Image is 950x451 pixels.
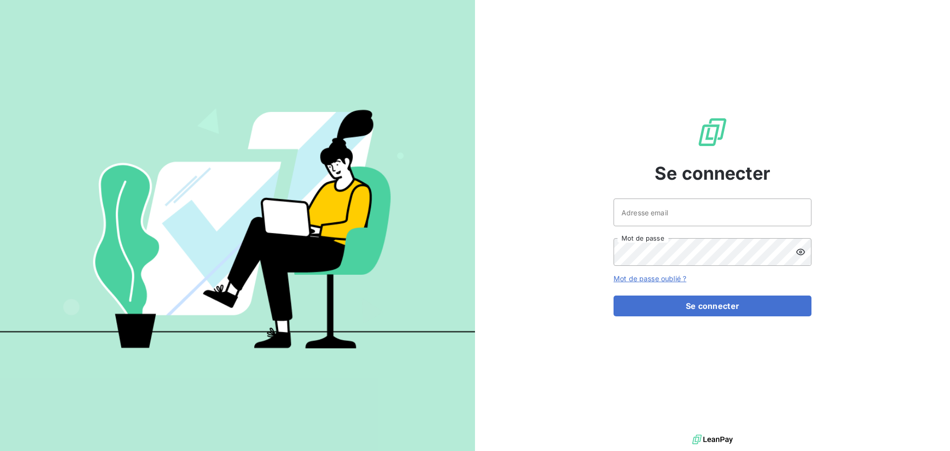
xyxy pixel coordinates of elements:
img: logo [692,432,733,447]
img: Logo LeanPay [697,116,728,148]
span: Se connecter [655,160,770,187]
button: Se connecter [614,296,811,316]
a: Mot de passe oublié ? [614,274,686,283]
input: placeholder [614,199,811,226]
